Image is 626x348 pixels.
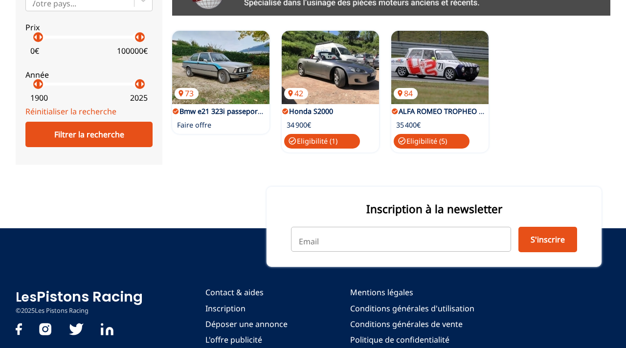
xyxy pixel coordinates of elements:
p: Eligibilité ( 5 ) [394,134,469,149]
a: Bmw e21 323i passeport vhc et régularité 73 [172,31,269,104]
img: ALFA ROMEO TROPHEO BIANCA [391,31,489,104]
p: 2025 [130,92,148,103]
p: 34 900€ [287,120,311,130]
p: arrow_right [35,31,46,43]
a: Bmw e21 323i passeport vhc et régularité [179,107,316,116]
p: arrow_left [132,31,143,43]
img: Honda S2000 [282,31,379,104]
div: Filtrer la recherche [25,122,153,147]
a: Réinitialiser la recherche [25,106,116,117]
span: check_circle [288,137,297,146]
p: Eligibilité ( 1 ) [284,134,360,149]
span: Les [16,288,37,306]
img: twitter [69,323,84,335]
a: Mentions légales [350,287,474,298]
p: 0 € [30,45,39,56]
p: arrow_right [136,31,148,43]
p: Année [25,69,153,80]
img: facebook [16,323,22,335]
input: Email [291,227,511,251]
p: 42 [284,88,308,99]
a: Honda S200042 [282,31,379,104]
img: instagram [39,323,51,335]
span: check_circle [398,137,406,146]
p: arrow_right [35,78,46,90]
img: Bmw e21 323i passeport vhc et régularité [172,31,269,104]
a: Honda S2000 [289,107,333,116]
p: arrow_left [30,31,42,43]
a: Politique de confidentialité [350,334,474,345]
a: L'offre publicité [205,334,288,345]
p: 73 [175,88,199,99]
a: ALFA ROMEO TROPHEO BIANCA84 [391,31,489,104]
p: © 2025 Les Pistons Racing [16,306,143,315]
p: arrow_right [136,78,148,90]
a: ALFA ROMEO TROPHEO BIANCA [399,107,504,116]
p: 100000 € [117,45,148,56]
a: Déposer une annonce [205,319,288,329]
p: 35 400€ [396,120,421,130]
a: LesPistons Racing [16,287,143,306]
a: Contact & aides [205,287,288,298]
a: Conditions générales d'utilisation [350,303,474,314]
a: Inscription [205,303,288,314]
p: Prix [25,22,153,33]
p: Faire offre [177,120,211,130]
p: 1900 [30,92,48,103]
p: Inscription à la newsletter [291,201,577,217]
img: Linkedin [101,323,113,335]
a: Conditions générales de vente [350,319,474,329]
button: S'inscrire [518,227,577,252]
p: 84 [394,88,418,99]
p: arrow_left [132,78,143,90]
p: arrow_left [30,78,42,90]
